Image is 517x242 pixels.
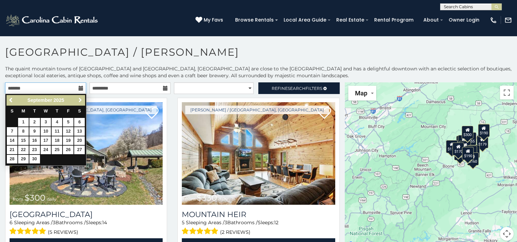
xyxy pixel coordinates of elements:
[18,127,29,136] a: 8
[18,155,29,163] a: 29
[29,127,40,136] a: 9
[467,152,478,165] div: $160
[52,146,62,154] a: 25
[476,135,488,148] div: $179
[371,15,417,25] a: Rental Program
[63,136,73,145] a: 19
[218,197,228,202] span: daily
[182,210,335,219] a: Mountain Heir
[7,96,16,105] a: Previous
[74,118,85,126] a: 6
[10,210,163,219] a: [GEOGRAPHIC_DATA]
[258,82,339,94] a: RefineSearchFilters
[52,127,62,136] a: 11
[182,102,335,205] img: Mountain Heir
[25,193,45,203] span: $300
[10,210,163,219] h3: Bluff View Farm
[29,146,40,154] a: 23
[220,228,250,237] span: (2 reviews)
[465,132,476,145] div: $155
[195,16,225,24] a: My Favs
[63,118,73,126] a: 5
[18,136,29,145] a: 15
[225,219,227,226] span: 3
[41,136,51,145] a: 17
[78,109,81,113] span: Saturday
[74,136,85,145] a: 20
[182,219,335,237] div: Sleeping Areas / Bathrooms / Sleeps:
[185,106,329,114] a: [PERSON_NAME] / [GEOGRAPHIC_DATA], [GEOGRAPHIC_DATA]
[459,141,471,154] div: $175
[102,219,107,226] span: 14
[462,147,474,160] div: $190
[52,136,62,145] a: 18
[11,109,13,113] span: Sunday
[74,127,85,136] a: 13
[41,127,51,136] a: 10
[468,145,480,158] div: $180
[18,146,29,154] a: 22
[56,109,58,113] span: Thursday
[500,86,514,99] button: Toggle fullscreen view
[76,96,84,105] a: Next
[182,219,185,226] span: 5
[446,140,458,153] div: $110
[478,124,489,137] div: $190
[333,15,368,25] a: Real Estate
[41,118,51,126] a: 3
[7,146,17,154] a: 21
[272,86,322,91] span: Refine Filters
[185,197,195,202] span: from
[10,219,163,237] div: Sleeping Areas / Bathrooms / Sleeps:
[454,147,466,160] div: $200
[274,219,278,226] span: 12
[355,90,367,97] span: Map
[465,145,477,158] div: $170
[504,16,512,24] img: mail-regular-white.png
[13,197,23,202] span: from
[29,136,40,145] a: 16
[48,228,78,237] span: (5 reviews)
[78,97,83,103] span: Next
[27,97,52,103] span: September
[74,146,85,154] a: 27
[33,109,36,113] span: Tuesday
[462,125,473,138] div: $300
[478,123,490,136] div: $250
[63,127,73,136] a: 12
[348,86,376,100] button: Change map style
[288,86,305,91] span: Search
[29,155,40,163] a: 30
[232,15,277,25] a: Browse Rentals
[10,219,13,226] span: 6
[445,15,483,25] a: Owner Login
[490,16,497,24] img: phone-regular-white.png
[458,135,470,148] div: $195
[197,193,217,203] span: $330
[18,118,29,126] a: 1
[420,15,442,25] a: About
[452,142,464,155] div: $170
[22,109,25,113] span: Monday
[182,102,335,205] a: Mountain Heir from $330 daily
[7,136,17,145] a: 14
[9,97,14,103] span: Previous
[47,197,56,202] span: daily
[41,146,51,154] a: 24
[204,16,223,24] span: My Favs
[5,13,100,27] img: White-1-2.png
[7,127,17,136] a: 7
[67,109,70,113] span: Friday
[44,109,48,113] span: Wednesday
[52,118,62,126] a: 4
[7,155,17,163] a: 28
[280,15,330,25] a: Local Area Guide
[54,97,64,103] span: 2025
[63,146,73,154] a: 26
[500,227,514,241] button: Map camera controls
[29,118,40,126] a: 2
[53,219,55,226] span: 3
